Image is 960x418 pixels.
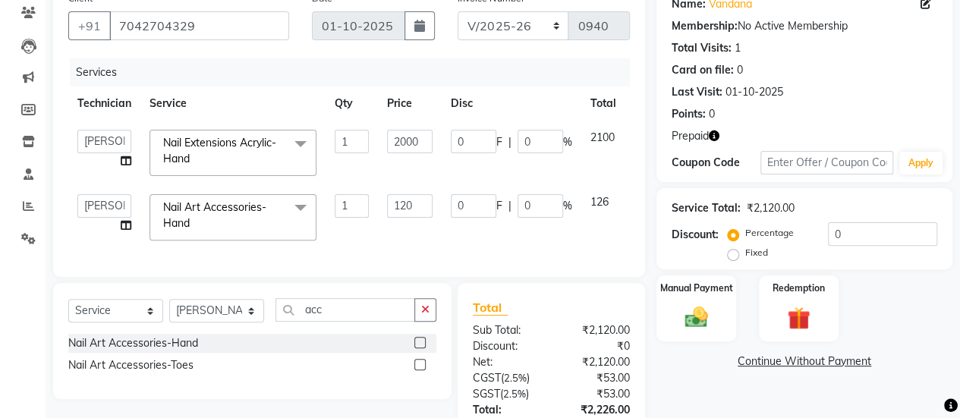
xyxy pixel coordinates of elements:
[508,198,511,214] span: |
[551,370,641,386] div: ₹53.00
[473,387,500,401] span: SGST
[735,40,741,56] div: 1
[473,371,501,385] span: CGST
[504,372,527,384] span: 2.5%
[442,86,581,121] th: Disc
[672,84,722,100] div: Last Visit:
[678,304,715,331] img: _cash.svg
[70,58,641,86] div: Services
[68,11,111,40] button: +91
[737,62,743,78] div: 0
[780,304,817,332] img: _gift.svg
[672,155,760,171] div: Coupon Code
[659,354,949,369] a: Continue Without Payment
[109,11,289,40] input: Search by Name/Mobile/Email/Code
[551,338,641,354] div: ₹0
[68,357,194,373] div: Nail Art Accessories-Toes
[551,322,641,338] div: ₹2,120.00
[726,84,783,100] div: 01-10-2025
[672,40,732,56] div: Total Visits:
[163,200,266,230] span: Nail Art Accessories-Hand
[503,388,526,400] span: 2.5%
[672,62,734,78] div: Card on file:
[745,226,794,240] label: Percentage
[461,338,552,354] div: Discount:
[581,86,625,121] th: Total
[275,298,415,322] input: Search or Scan
[672,128,709,144] span: Prepaid
[461,386,552,402] div: ( )
[461,354,552,370] div: Net:
[378,86,442,121] th: Price
[760,151,893,174] input: Enter Offer / Coupon Code
[461,402,552,418] div: Total:
[496,198,502,214] span: F
[551,402,641,418] div: ₹2,226.00
[709,106,715,122] div: 0
[899,152,943,174] button: Apply
[563,198,572,214] span: %
[625,86,675,121] th: Action
[773,281,825,295] label: Redemption
[745,246,768,259] label: Fixed
[326,86,378,121] th: Qty
[747,200,795,216] div: ₹2,120.00
[190,216,197,230] a: x
[473,300,508,316] span: Total
[68,335,198,351] div: Nail Art Accessories-Hand
[672,18,937,34] div: No Active Membership
[190,152,197,165] a: x
[551,386,641,402] div: ₹53.00
[660,281,733,295] label: Manual Payment
[140,86,326,121] th: Service
[590,130,615,144] span: 2100
[163,136,276,165] span: Nail Extensions Acrylic-Hand
[672,18,738,34] div: Membership:
[461,322,552,338] div: Sub Total:
[551,354,641,370] div: ₹2,120.00
[496,134,502,150] span: F
[563,134,572,150] span: %
[672,200,741,216] div: Service Total:
[508,134,511,150] span: |
[590,195,609,209] span: 126
[672,227,719,243] div: Discount:
[68,86,140,121] th: Technician
[672,106,706,122] div: Points:
[461,370,552,386] div: ( )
